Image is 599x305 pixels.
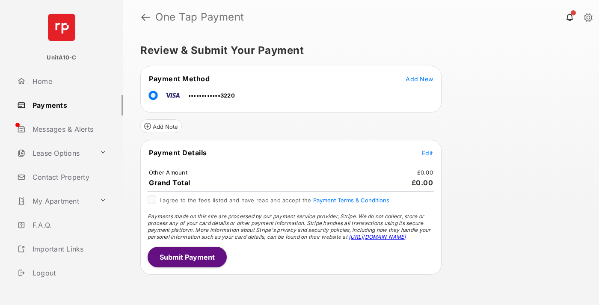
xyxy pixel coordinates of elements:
[149,178,190,187] span: Grand Total
[14,239,110,259] a: Important Links
[14,167,123,187] a: Contact Property
[349,234,406,240] a: [URL][DOMAIN_NAME]
[140,45,575,56] h5: Review & Submit Your Payment
[148,247,227,267] button: Submit Payment
[417,169,433,176] td: £0.00
[313,197,389,204] button: I agree to the fees listed and have read and accept the
[155,12,244,22] strong: One Tap Payment
[14,71,123,92] a: Home
[14,191,96,211] a: My Apartment
[140,119,182,133] button: Add Note
[406,75,433,83] span: Add New
[14,143,96,163] a: Lease Options
[148,169,188,176] td: Other Amount
[149,148,207,157] span: Payment Details
[148,213,431,240] span: Payments made on this site are processed by our payment service provider, Stripe. We do not colle...
[149,74,210,83] span: Payment Method
[14,95,123,115] a: Payments
[14,215,123,235] a: F.A.Q.
[160,197,389,204] span: I agree to the fees listed and have read and accept the
[14,263,123,283] a: Logout
[412,178,433,187] span: £0.00
[14,119,123,139] a: Messages & Alerts
[188,92,235,99] span: ••••••••••••3220
[47,53,76,62] p: UnitA10-C
[48,14,75,41] img: svg+xml;base64,PHN2ZyB4bWxucz0iaHR0cDovL3d3dy53My5vcmcvMjAwMC9zdmciIHdpZHRoPSI2NCIgaGVpZ2h0PSI2NC...
[422,148,433,157] button: Edit
[406,74,433,83] button: Add New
